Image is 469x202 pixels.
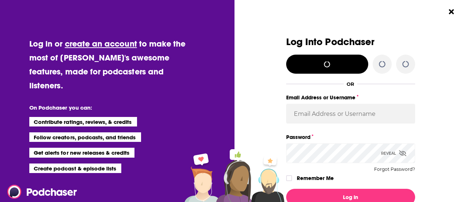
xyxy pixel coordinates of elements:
input: Email Address or Username [286,104,415,124]
a: create an account [65,38,137,49]
label: Email Address or Username [286,93,415,102]
li: Get alerts for new releases & credits [29,148,134,157]
button: Forgot Password? [374,167,415,172]
a: Podchaser - Follow, Share and Rate Podcasts [7,185,72,199]
label: Remember Me [297,173,334,183]
li: On Podchaser you can: [29,104,176,111]
li: Follow creators, podcasts, and friends [29,132,141,142]
button: Close Button [444,5,458,19]
div: Reveal [381,143,406,163]
h3: Log Into Podchaser [286,37,415,47]
li: Create podcast & episode lists [29,164,121,173]
label: Password [286,132,415,142]
img: Podchaser - Follow, Share and Rate Podcasts [7,185,78,199]
div: OR [347,81,354,87]
li: Contribute ratings, reviews, & credits [29,117,137,126]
